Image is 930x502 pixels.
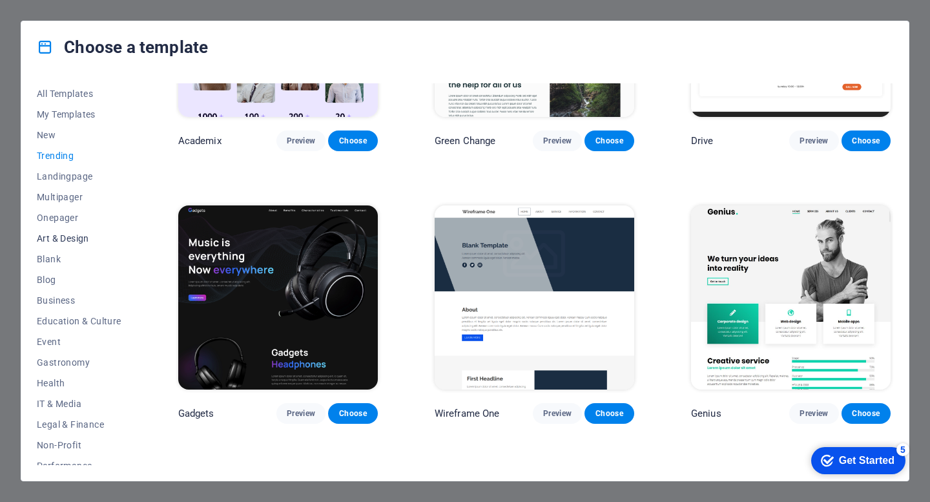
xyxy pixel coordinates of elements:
button: Blog [37,269,121,290]
button: Performance [37,455,121,476]
span: New [37,130,121,140]
span: Preview [543,408,572,419]
span: Legal & Finance [37,419,121,430]
p: Drive [691,134,714,147]
span: All Templates [37,89,121,99]
span: Performance [37,461,121,471]
button: Non-Profit [37,435,121,455]
button: Preview [789,403,838,424]
button: Choose [584,403,634,424]
button: Choose [842,131,891,151]
button: Legal & Finance [37,414,121,435]
span: Multipager [37,192,121,202]
span: Blog [37,275,121,285]
div: Get Started [38,14,94,26]
button: All Templates [37,83,121,104]
span: Choose [595,136,623,146]
span: IT & Media [37,399,121,409]
img: Gadgets [178,205,378,390]
span: Choose [852,136,880,146]
button: Blank [37,249,121,269]
button: Trending [37,145,121,166]
span: Non-Profit [37,440,121,450]
button: Business [37,290,121,311]
button: Health [37,373,121,393]
button: New [37,125,121,145]
span: My Templates [37,109,121,120]
p: Gadgets [178,407,214,420]
button: Preview [276,403,325,424]
span: Preview [543,136,572,146]
span: Health [37,378,121,388]
button: Preview [533,403,582,424]
span: Preview [287,136,315,146]
span: Choose [595,408,623,419]
button: Choose [328,403,377,424]
p: Wireframe One [435,407,500,420]
img: Wireframe One [435,205,634,390]
p: Academix [178,134,222,147]
img: Genius [691,205,891,390]
span: Preview [800,136,828,146]
button: Choose [328,131,377,151]
span: Choose [338,408,367,419]
span: Choose [852,408,880,419]
button: Event [37,331,121,352]
div: Get Started 5 items remaining, 0% complete [10,6,105,34]
div: 5 [96,3,108,16]
button: Onepager [37,207,121,228]
button: Gastronomy [37,352,121,373]
span: Event [37,337,121,347]
button: Choose [842,403,891,424]
button: Landingpage [37,166,121,187]
p: Genius [691,407,721,420]
button: Preview [789,131,838,151]
button: IT & Media [37,393,121,414]
span: Blank [37,254,121,264]
button: My Templates [37,104,121,125]
span: Preview [287,408,315,419]
span: Education & Culture [37,316,121,326]
button: Preview [533,131,582,151]
button: Multipager [37,187,121,207]
button: Choose [584,131,634,151]
h4: Choose a template [37,37,208,58]
span: Preview [800,408,828,419]
button: Art & Design [37,228,121,249]
button: Preview [276,131,325,151]
span: Landingpage [37,171,121,182]
span: Gastronomy [37,357,121,368]
span: Art & Design [37,233,121,244]
span: Choose [338,136,367,146]
span: Trending [37,151,121,161]
span: Business [37,295,121,306]
button: Education & Culture [37,311,121,331]
span: Onepager [37,213,121,223]
p: Green Change [435,134,496,147]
